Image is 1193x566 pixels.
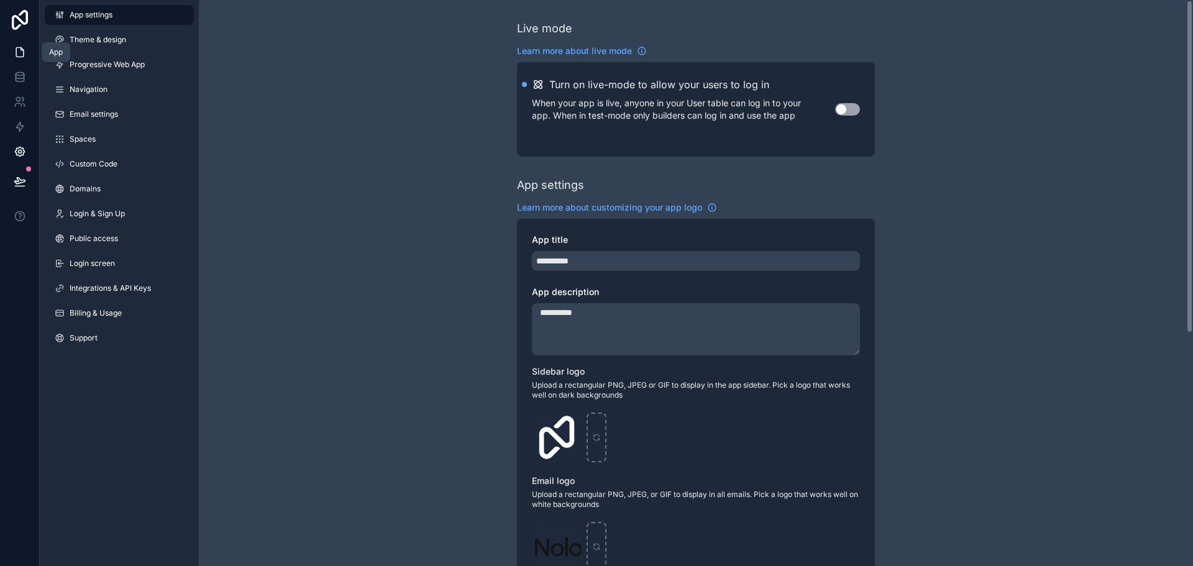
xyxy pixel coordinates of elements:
span: Email logo [532,475,575,486]
span: App description [532,286,599,297]
span: Public access [70,234,118,244]
span: App title [532,234,568,245]
span: Upload a rectangular PNG, JPEG or GIF to display in the app sidebar. Pick a logo that works well ... [532,380,860,400]
a: Learn more about customizing your app logo [517,201,717,214]
span: Navigation [70,84,107,94]
span: Learn more about live mode [517,45,632,57]
span: Sidebar logo [532,366,585,377]
h2: Turn on live-mode to allow your users to log in [549,77,769,92]
div: App [49,47,63,57]
span: App settings [70,10,112,20]
span: Theme & design [70,35,126,45]
a: Navigation [45,80,194,99]
a: Support [45,328,194,348]
a: Billing & Usage [45,303,194,323]
a: Domains [45,179,194,199]
span: Support [70,333,98,343]
span: Login screen [70,258,115,268]
span: Integrations & API Keys [70,283,151,293]
span: Progressive Web App [70,60,145,70]
p: When your app is live, anyone in your User table can log in to your app. When in test-mode only b... [532,97,835,122]
a: Custom Code [45,154,194,174]
span: Billing & Usage [70,308,122,318]
a: Email settings [45,104,194,124]
span: Login & Sign Up [70,209,125,219]
span: Email settings [70,109,118,119]
span: Upload a rectangular PNG, JPEG, or GIF to display in all emails. Pick a logo that works well on w... [532,490,860,509]
a: Login & Sign Up [45,204,194,224]
a: App settings [45,5,194,25]
span: Domains [70,184,101,194]
a: Login screen [45,253,194,273]
span: Learn more about customizing your app logo [517,201,702,214]
a: Progressive Web App [45,55,194,75]
a: Integrations & API Keys [45,278,194,298]
a: Learn more about live mode [517,45,647,57]
div: App settings [517,176,584,194]
div: Live mode [517,20,572,37]
span: Spaces [70,134,96,144]
a: Spaces [45,129,194,149]
a: Theme & design [45,30,194,50]
a: Public access [45,229,194,249]
span: Custom Code [70,159,117,169]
